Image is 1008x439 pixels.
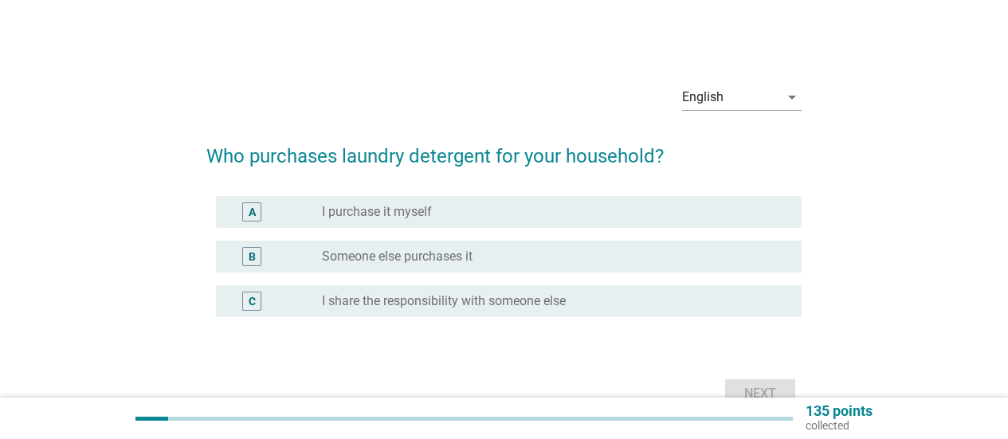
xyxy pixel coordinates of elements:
[782,88,802,107] i: arrow_drop_down
[206,126,802,171] h2: Who purchases laundry detergent for your household?
[322,204,432,220] label: I purchase it myself
[322,249,473,265] label: Someone else purchases it
[682,90,724,104] div: English
[806,418,873,433] p: collected
[249,293,256,310] div: C
[249,249,256,265] div: B
[322,293,566,309] label: I share the responsibility with someone else
[249,204,256,221] div: A
[806,404,873,418] p: 135 points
